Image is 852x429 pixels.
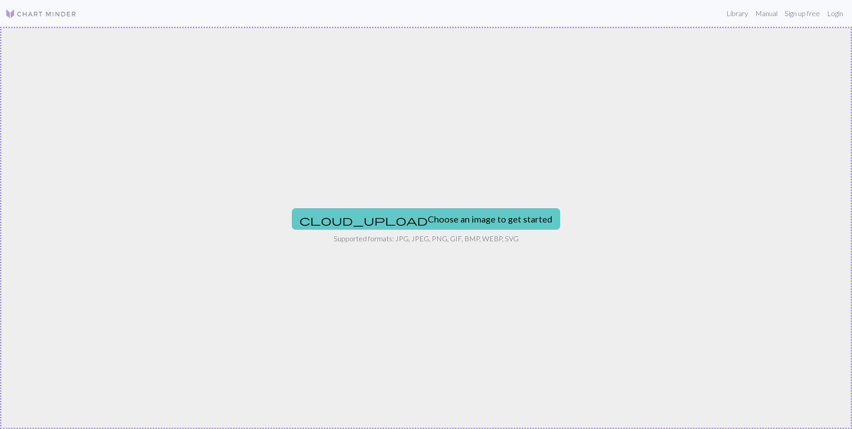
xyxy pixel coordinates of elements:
[334,233,519,244] p: Supported formats: JPG, JPEG, PNG, GIF, BMP, WEBP, SVG
[299,214,428,227] span: cloud_upload
[723,4,752,22] a: Library
[752,4,781,22] a: Manual
[5,8,77,19] img: Logo
[292,208,560,230] button: Choose an image to get started
[781,4,823,22] a: Sign up free
[823,4,847,22] a: Login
